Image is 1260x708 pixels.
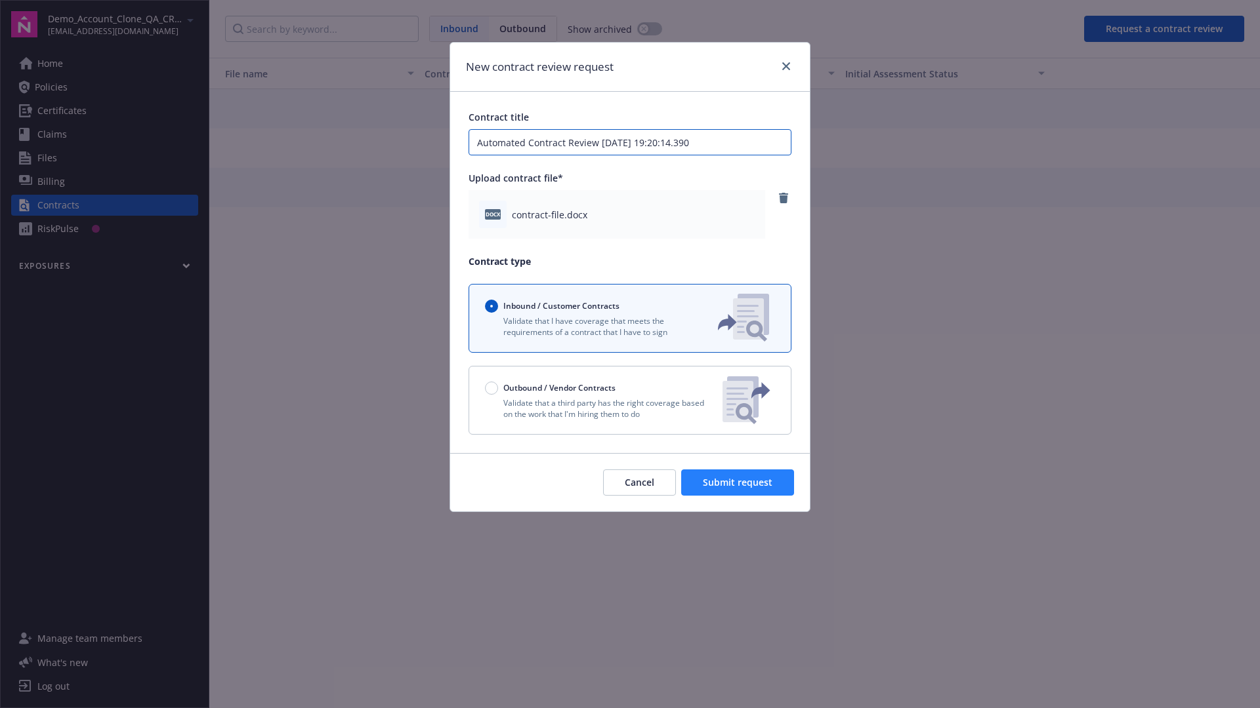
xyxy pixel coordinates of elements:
span: Cancel [625,476,654,488]
span: Upload contract file* [469,172,563,184]
span: contract-file.docx [512,208,587,222]
span: docx [485,209,501,219]
span: Outbound / Vendor Contracts [503,382,616,393]
button: Outbound / Vendor ContractsValidate that a third party has the right coverage based on the work t... [469,366,791,435]
a: close [778,58,794,74]
button: Inbound / Customer ContractsValidate that I have coverage that meets the requirements of a contra... [469,284,791,353]
input: Inbound / Customer Contracts [485,300,498,313]
p: Contract type [469,254,791,268]
a: remove [776,190,791,206]
button: Submit request [681,469,794,496]
span: Inbound / Customer Contracts [503,300,619,311]
p: Validate that I have coverage that meets the requirements of a contract that I have to sign [485,315,696,338]
span: Contract title [469,111,529,123]
p: Validate that a third party has the right coverage based on the work that I'm hiring them to do [485,397,712,420]
input: Outbound / Vendor Contracts [485,382,498,395]
span: Submit request [703,476,772,488]
button: Cancel [603,469,676,496]
input: Enter a title for this contract [469,129,791,155]
h1: New contract review request [466,58,614,75]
